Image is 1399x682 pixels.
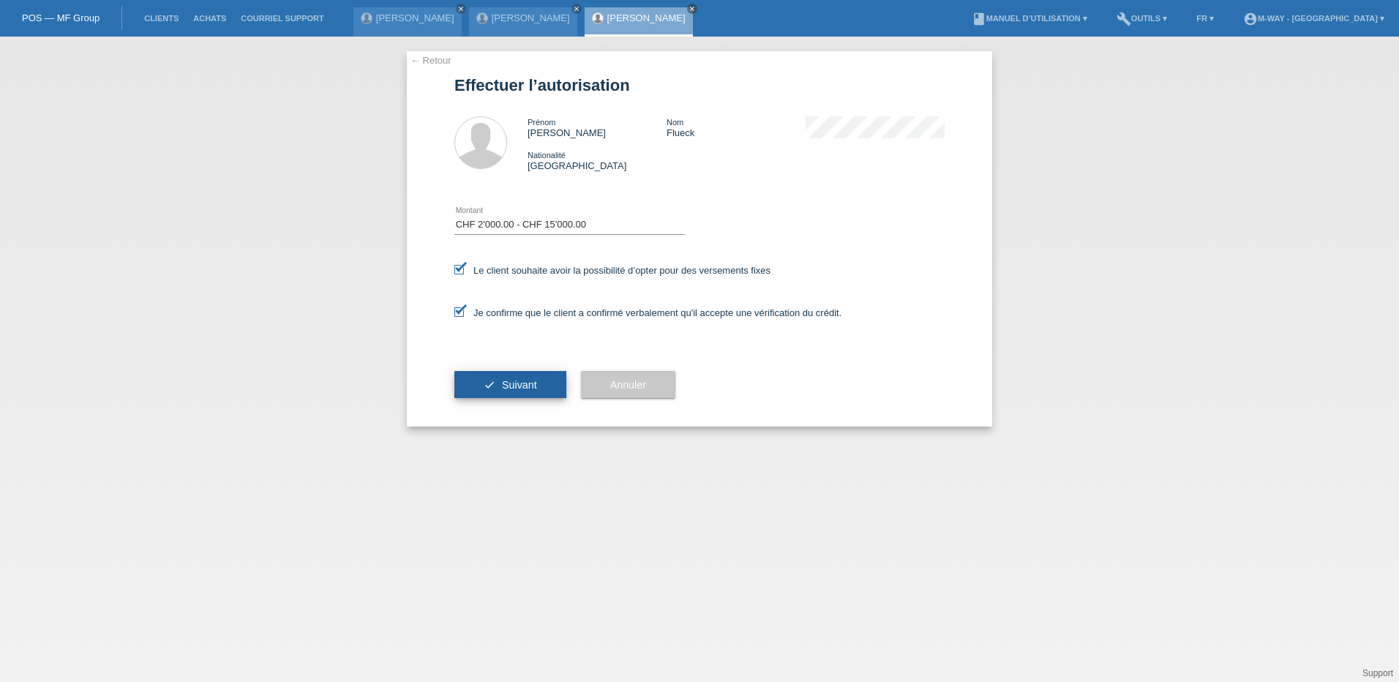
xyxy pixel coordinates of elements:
[964,14,1095,23] a: bookManuel d’utilisation ▾
[610,379,646,391] span: Annuler
[376,12,454,23] a: [PERSON_NAME]
[492,12,570,23] a: [PERSON_NAME]
[528,151,566,160] span: Nationalité
[233,14,331,23] a: Courriel Support
[667,116,806,138] div: Flueck
[502,379,537,391] span: Suivant
[581,371,675,399] button: Annuler
[528,116,667,138] div: [PERSON_NAME]
[1189,14,1221,23] a: FR ▾
[687,4,697,14] a: close
[1117,12,1131,26] i: build
[454,265,770,276] label: Le client souhaite avoir la possibilité d’opter pour des versements fixes
[410,55,451,66] a: ← Retour
[186,14,233,23] a: Achats
[689,5,696,12] i: close
[22,12,100,23] a: POS — MF Group
[454,371,566,399] button: check Suivant
[972,12,986,26] i: book
[454,76,945,94] h1: Effectuer l’autorisation
[454,307,841,318] label: Je confirme que le client a confirmé verbalement qu'il accepte une vérification du crédit.
[528,118,556,127] span: Prénom
[528,149,667,171] div: [GEOGRAPHIC_DATA]
[667,118,683,127] span: Nom
[1109,14,1174,23] a: buildOutils ▾
[573,5,580,12] i: close
[457,5,465,12] i: close
[571,4,582,14] a: close
[1362,668,1393,678] a: Support
[137,14,186,23] a: Clients
[1236,14,1392,23] a: account_circlem-way - [GEOGRAPHIC_DATA] ▾
[456,4,466,14] a: close
[607,12,686,23] a: [PERSON_NAME]
[1243,12,1258,26] i: account_circle
[484,379,495,391] i: check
